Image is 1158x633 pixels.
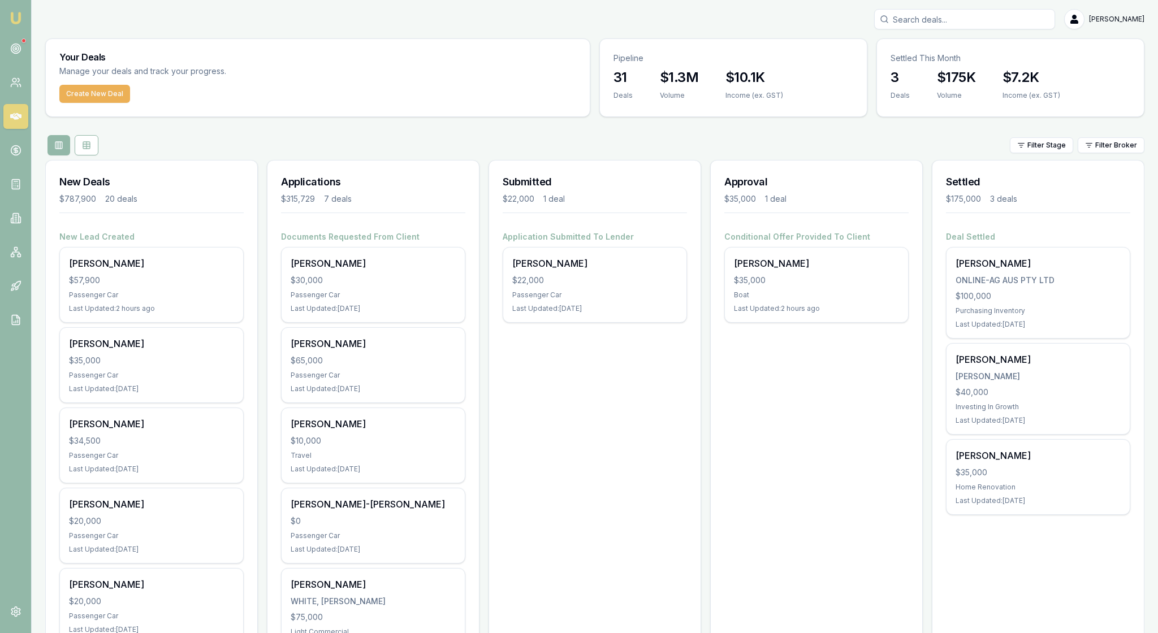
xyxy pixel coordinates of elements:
[956,371,1121,382] div: [PERSON_NAME]
[59,174,244,190] h3: New Deals
[937,91,975,100] div: Volume
[291,465,456,474] div: Last Updated: [DATE]
[69,291,234,300] div: Passenger Car
[512,275,677,286] div: $22,000
[725,91,783,100] div: Income (ex. GST)
[734,291,899,300] div: Boat
[956,320,1121,329] div: Last Updated: [DATE]
[734,275,899,286] div: $35,000
[105,193,137,205] div: 20 deals
[291,497,456,511] div: [PERSON_NAME]-[PERSON_NAME]
[291,578,456,591] div: [PERSON_NAME]
[613,68,633,86] h3: 31
[69,497,234,511] div: [PERSON_NAME]
[956,306,1121,315] div: Purchasing Inventory
[956,449,1121,462] div: [PERSON_NAME]
[291,384,456,393] div: Last Updated: [DATE]
[891,91,910,100] div: Deals
[512,257,677,270] div: [PERSON_NAME]
[503,174,687,190] h3: Submitted
[291,257,456,270] div: [PERSON_NAME]
[291,371,456,380] div: Passenger Car
[9,11,23,25] img: emu-icon-u.png
[946,174,1130,190] h3: Settled
[69,417,234,431] div: [PERSON_NAME]
[543,193,565,205] div: 1 deal
[59,65,349,78] p: Manage your deals and track your progress.
[1095,141,1137,150] span: Filter Broker
[956,275,1121,286] div: ONLINE-AG AUS PTY LTD
[281,231,465,242] h4: Documents Requested From Client
[891,53,1130,64] p: Settled This Month
[1003,91,1060,100] div: Income (ex. GST)
[291,596,456,607] div: WHITE, [PERSON_NAME]
[281,174,465,190] h3: Applications
[69,531,234,540] div: Passenger Car
[503,231,687,242] h4: Application Submitted To Lender
[724,231,909,242] h4: Conditional Offer Provided To Client
[956,353,1121,366] div: [PERSON_NAME]
[990,193,1017,205] div: 3 deals
[69,451,234,460] div: Passenger Car
[59,231,244,242] h4: New Lead Created
[69,578,234,591] div: [PERSON_NAME]
[724,174,909,190] h3: Approval
[613,53,853,64] p: Pipeline
[291,435,456,446] div: $10,000
[59,85,130,103] button: Create New Deal
[291,612,456,623] div: $75,000
[946,231,1130,242] h4: Deal Settled
[291,355,456,366] div: $65,000
[503,193,534,205] div: $22,000
[69,435,234,446] div: $34,500
[291,515,456,527] div: $0
[69,465,234,474] div: Last Updated: [DATE]
[956,291,1121,302] div: $100,000
[956,467,1121,478] div: $35,000
[724,193,756,205] div: $35,000
[69,355,234,366] div: $35,000
[874,9,1055,29] input: Search deals
[1010,137,1073,153] button: Filter Stage
[956,387,1121,398] div: $40,000
[613,91,633,100] div: Deals
[512,304,677,313] div: Last Updated: [DATE]
[69,371,234,380] div: Passenger Car
[69,304,234,313] div: Last Updated: 2 hours ago
[324,193,352,205] div: 7 deals
[69,384,234,393] div: Last Updated: [DATE]
[291,417,456,431] div: [PERSON_NAME]
[69,612,234,621] div: Passenger Car
[291,451,456,460] div: Travel
[59,193,96,205] div: $787,900
[59,53,576,62] h3: Your Deals
[956,416,1121,425] div: Last Updated: [DATE]
[69,275,234,286] div: $57,900
[69,515,234,527] div: $20,000
[1078,137,1144,153] button: Filter Broker
[69,545,234,554] div: Last Updated: [DATE]
[69,596,234,607] div: $20,000
[765,193,787,205] div: 1 deal
[956,402,1121,411] div: Investing In Growth
[734,257,899,270] div: [PERSON_NAME]
[1089,15,1144,24] span: [PERSON_NAME]
[956,257,1121,270] div: [PERSON_NAME]
[946,193,981,205] div: $175,000
[291,304,456,313] div: Last Updated: [DATE]
[291,531,456,540] div: Passenger Car
[512,291,677,300] div: Passenger Car
[291,337,456,350] div: [PERSON_NAME]
[291,275,456,286] div: $30,000
[291,291,456,300] div: Passenger Car
[281,193,315,205] div: $315,729
[69,257,234,270] div: [PERSON_NAME]
[725,68,783,86] h3: $10.1K
[1003,68,1060,86] h3: $7.2K
[69,337,234,350] div: [PERSON_NAME]
[1027,141,1066,150] span: Filter Stage
[734,304,899,313] div: Last Updated: 2 hours ago
[660,91,698,100] div: Volume
[956,483,1121,492] div: Home Renovation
